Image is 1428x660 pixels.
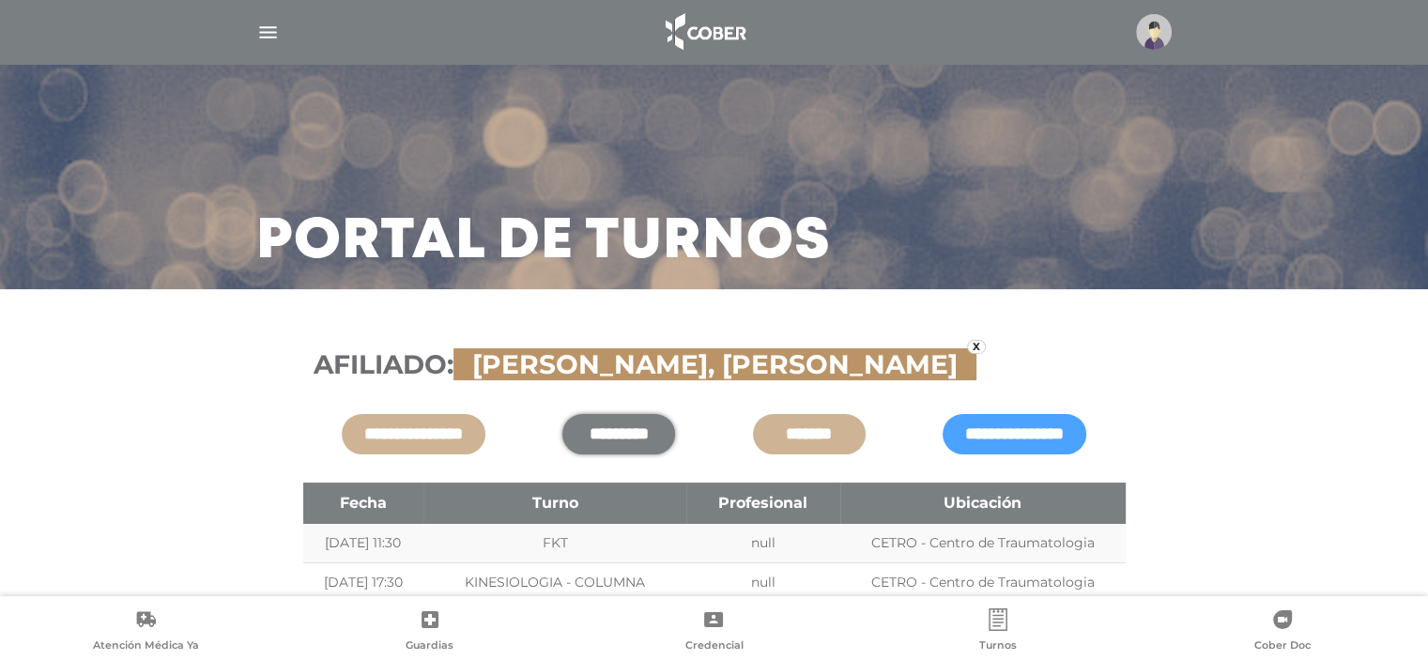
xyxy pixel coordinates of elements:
[4,608,288,656] a: Atención Médica Ya
[423,524,686,563] td: FKT
[686,562,840,602] td: null
[979,638,1017,655] span: Turnos
[288,608,573,656] a: Guardias
[1136,14,1172,50] img: profile-placeholder.svg
[93,638,199,655] span: Atención Médica Ya
[256,218,831,267] h3: Portal de turnos
[463,348,967,380] span: [PERSON_NAME], [PERSON_NAME]
[686,483,840,524] th: Profesional
[303,524,423,563] td: [DATE] 11:30
[423,562,686,602] td: KINESIOLOGIA - COLUMNA
[303,483,423,524] th: Fecha
[1254,638,1311,655] span: Cober Doc
[686,524,840,563] td: null
[303,562,423,602] td: [DATE] 17:30
[840,524,1126,563] td: CETRO - Centro de Traumatologia
[856,608,1141,656] a: Turnos
[256,21,280,44] img: Cober_menu-lines-white.svg
[967,340,986,354] a: x
[1140,608,1424,656] a: Cober Doc
[655,9,754,54] img: logo_cober_home-white.png
[572,608,856,656] a: Credencial
[314,349,1115,381] h3: Afiliado:
[423,483,686,524] th: Turno
[684,638,743,655] span: Credencial
[840,562,1126,602] td: CETRO - Centro de Traumatologia
[406,638,453,655] span: Guardias
[840,483,1126,524] th: Ubicación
